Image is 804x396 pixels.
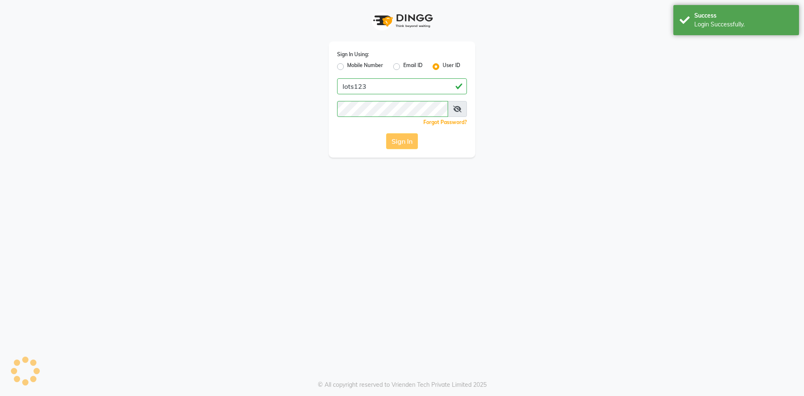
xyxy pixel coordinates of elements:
input: Username [337,78,467,94]
a: Forgot Password? [423,119,467,125]
label: User ID [443,62,460,72]
input: Username [337,101,448,117]
div: Login Successfully. [694,20,793,29]
div: Success [694,11,793,20]
label: Email ID [403,62,423,72]
label: Sign In Using: [337,51,369,58]
label: Mobile Number [347,62,383,72]
img: logo1.svg [368,8,435,33]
